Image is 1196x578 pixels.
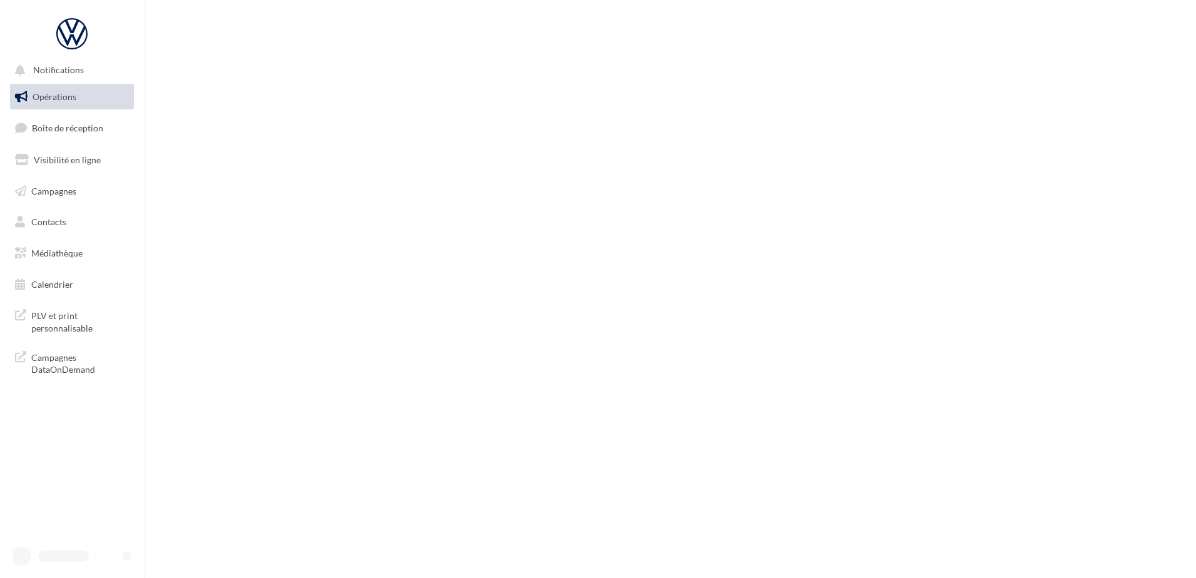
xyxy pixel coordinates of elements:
[8,84,136,110] a: Opérations
[8,240,136,266] a: Médiathèque
[8,209,136,235] a: Contacts
[31,185,76,196] span: Campagnes
[33,65,84,76] span: Notifications
[31,307,129,334] span: PLV et print personnalisable
[8,344,136,381] a: Campagnes DataOnDemand
[8,271,136,298] a: Calendrier
[31,279,73,290] span: Calendrier
[34,155,101,165] span: Visibilité en ligne
[8,114,136,141] a: Boîte de réception
[33,91,76,102] span: Opérations
[8,178,136,205] a: Campagnes
[32,123,103,133] span: Boîte de réception
[31,248,83,258] span: Médiathèque
[31,349,129,376] span: Campagnes DataOnDemand
[8,147,136,173] a: Visibilité en ligne
[31,216,66,227] span: Contacts
[8,302,136,339] a: PLV et print personnalisable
